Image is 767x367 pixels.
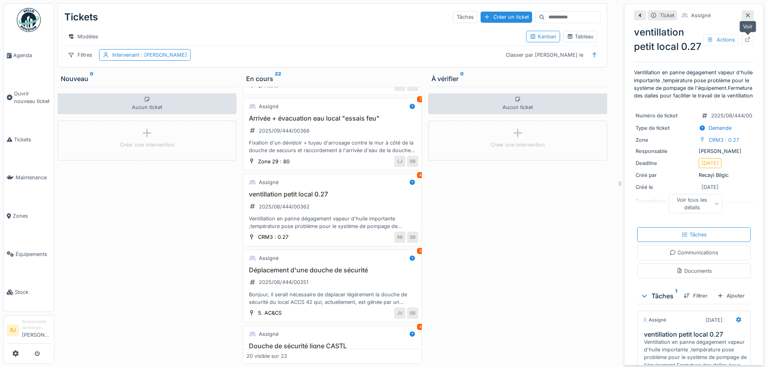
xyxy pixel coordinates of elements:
div: [PERSON_NAME] [636,147,752,155]
div: 4 [417,172,423,178]
div: Tâches [453,11,477,23]
div: [DATE] [701,183,719,191]
div: À vérifier [431,74,604,83]
li: [PERSON_NAME] [22,319,51,342]
div: 3 [417,248,423,254]
span: : [PERSON_NAME] [139,52,187,58]
div: JV [394,307,405,319]
span: Équipements [16,250,51,258]
div: CRM3 : 0.27 [258,233,288,241]
div: LJ [394,156,405,167]
a: Agenda [4,36,54,75]
h3: Douche de sécurité ligne CASTL [246,342,418,350]
div: Classer par [PERSON_NAME] le [502,49,587,61]
div: Créé le [636,183,695,191]
div: RB [394,232,405,243]
h3: ventillation petit local 0.27 [246,190,418,198]
div: Zone [636,136,695,144]
span: Zones [13,212,51,220]
div: Assigné [259,330,278,338]
div: [DATE] [701,159,719,167]
div: 2025/09/444/00366 [259,127,310,135]
span: Stock [15,288,51,296]
sup: 22 [275,74,281,83]
a: Maintenance [4,159,54,197]
h3: ventillation petit local 0.27 [644,331,747,338]
div: Tickets [64,7,98,28]
span: Agenda [13,52,51,59]
a: RJ Responsable technicien[PERSON_NAME] [7,319,51,344]
div: BB [407,232,418,243]
div: Créer une intervention [491,141,545,149]
div: Assigné [259,254,278,262]
div: Ticket [660,12,674,19]
div: 2025/08/444/00351 [259,278,308,286]
a: Zones [4,197,54,235]
sup: 1 [675,291,677,301]
a: Ouvrir nouveau ticket [4,75,54,121]
div: Filtres [64,49,96,61]
h3: Déplacement d'une douche de sécurité [246,266,418,274]
div: Recayi Bilgic [636,171,752,179]
div: Aucun ticket [58,93,236,114]
img: Badge_color-CXgf-gQk.svg [17,8,41,32]
div: Ventillation en panne dégagement vapeur d'huile importante ,température pose problème pour le sys... [246,215,418,230]
div: Assigné [259,103,278,110]
div: Créé par [636,171,695,179]
div: Aucun ticket [428,93,607,114]
div: Intervenant [112,51,187,59]
a: Tickets [4,121,54,159]
div: Voir tous les détails [669,194,722,213]
span: Ouvrir nouveau ticket [14,90,51,105]
li: RJ [7,324,19,336]
div: Responsable [636,147,695,155]
span: Maintenance [16,174,51,181]
div: Numéro de ticket [636,112,695,119]
div: Zone 29 : 80 [258,158,290,165]
sup: 0 [90,74,93,83]
sup: 0 [460,74,464,83]
div: BB [407,307,418,319]
div: Assigné [691,12,711,19]
div: Tableau [567,33,594,40]
span: Tickets [14,136,51,143]
div: 5. AC&CS [258,309,282,317]
p: Ventillation en panne dégagement vapeur d'huile importante ,température pose problème pour le sys... [634,69,754,99]
div: Créer un ticket [481,12,532,22]
div: Ajouter [714,290,748,301]
div: 2025/08/444/00362 [259,203,310,210]
div: En cours [246,74,419,83]
div: Deadline [636,159,695,167]
div: Bonjour, il serait nécessaire de déplacer légèrement la douche de sécurité du local ACCS 42 qui, ... [246,291,418,306]
div: 7 [417,96,423,102]
div: BB [407,156,418,167]
div: CRM3 : 0.27 [709,136,739,144]
div: Voir [739,21,756,32]
div: Responsable technicien [22,319,51,331]
div: Fixation d'un dévidoir + tuyau d'arrosage contre le mur à côté de la douche de secours et raccord... [246,139,418,154]
div: Modèles [64,31,102,42]
div: Communications [670,249,718,256]
div: [DATE] [705,316,723,324]
div: Filtrer [680,290,711,301]
div: Actions [703,34,739,46]
div: Type de ticket [636,124,695,132]
div: Tâches [682,231,707,238]
div: 20 visible sur 22 [246,353,287,360]
div: Créer une intervention [120,141,174,149]
a: Stock [4,273,54,311]
div: Documents [676,267,712,275]
div: Assigné [259,179,278,186]
div: ventillation petit local 0.27 [634,25,754,54]
div: Kanban [530,33,556,40]
h3: Arrivée + évacuation eau local "essais feu" [246,115,418,122]
div: Demande [709,124,731,132]
div: Nouveau [61,74,233,83]
div: 4 [417,324,423,330]
div: Assigné [642,317,666,323]
a: Équipements [4,235,54,274]
div: 2025/08/444/00362 [711,112,762,119]
div: Tâches [640,291,677,301]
